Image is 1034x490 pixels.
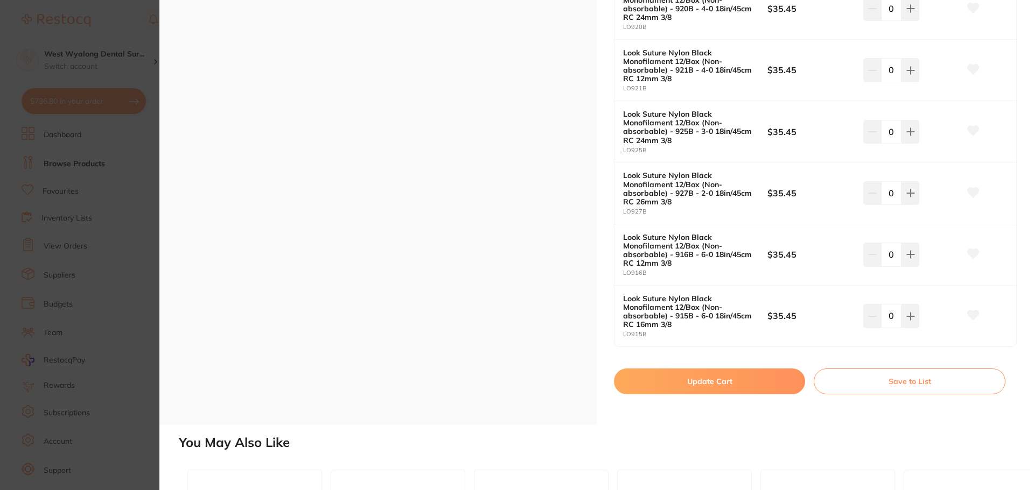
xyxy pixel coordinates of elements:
b: Look Suture Nylon Black Monofilament 12/Box (Non-absorbable) - 916B - 6-0 18in/45cm RC 12mm 3/8 [623,233,753,267]
b: $35.45 [767,310,854,322]
b: Look Suture Nylon Black Monofilament 12/Box (Non-absorbable) - 925B - 3-0 18in/45cm RC 24mm 3/8 [623,110,753,144]
b: Look Suture Nylon Black Monofilament 12/Box (Non-absorbable) - 921B - 4-0 18in/45cm RC 12mm 3/8 [623,48,753,83]
button: Save to List [814,368,1005,394]
b: $35.45 [767,126,854,138]
b: Look Suture Nylon Black Monofilament 12/Box (Non-absorbable) - 927B - 2-0 18in/45cm RC 26mm 3/8 [623,171,753,205]
small: LO920B [623,24,767,31]
small: LO927B [623,208,767,215]
b: $35.45 [767,3,854,15]
b: Look Suture Nylon Black Monofilament 12/Box (Non-absorbable) - 915B - 6-0 18in/45cm RC 16mm 3/8 [623,294,753,329]
small: LO925B [623,147,767,154]
b: $35.45 [767,64,854,76]
button: Update Cart [614,368,805,394]
b: $35.45 [767,187,854,199]
small: LO921B [623,85,767,92]
h2: You May Also Like [179,435,1030,450]
b: $35.45 [767,248,854,260]
small: LO915B [623,331,767,338]
small: LO916B [623,269,767,276]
